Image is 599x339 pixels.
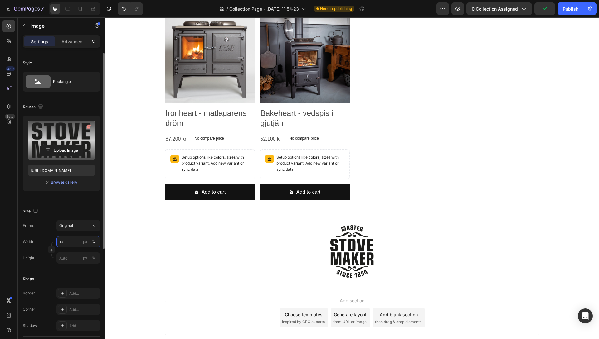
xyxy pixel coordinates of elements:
[96,170,120,179] div: Add to cart
[23,223,34,228] label: Frame
[472,6,518,12] span: 0 collection assigned
[23,60,32,66] div: Style
[23,307,35,312] div: Corner
[23,103,44,111] div: Source
[23,255,34,261] label: Height
[578,308,593,323] div: Open Intercom Messenger
[558,2,584,15] button: Publish
[23,276,34,282] div: Shape
[81,238,89,246] button: %
[171,150,188,154] span: sync data
[155,117,177,127] div: 52,100 kr
[51,179,77,185] div: Browse gallery
[2,2,46,15] button: 7
[89,119,119,123] p: No compare price
[226,6,228,12] span: /
[90,238,98,246] button: px
[23,207,39,216] div: Size
[76,143,139,154] span: or
[320,6,352,12] span: Need republishing
[155,167,245,183] button: Add to cart
[28,165,95,176] input: https://example.com/image.jpg
[6,66,15,71] div: 450
[275,294,313,300] div: Add blank section
[76,137,144,155] p: Setup options like colors, sizes with product variant.
[31,38,48,45] p: Settings
[105,143,134,148] span: Add new variant
[61,38,83,45] p: Advanced
[232,280,262,286] span: Add section
[184,119,214,123] p: No compare price
[51,179,78,185] button: Browse gallery
[200,143,229,148] span: Add new variant
[105,17,599,339] iframe: Design area
[180,294,217,300] div: Choose templates
[23,323,37,328] div: Shadow
[69,323,99,329] div: Add...
[563,6,578,12] div: Publish
[53,74,91,89] div: Rectangle
[466,2,532,15] button: 0 collection assigned
[60,117,82,127] div: 87,200 kr
[171,137,239,155] p: Setup options like colors, sizes with product variant.
[56,236,100,247] input: px%
[41,5,44,12] p: 7
[23,290,35,296] div: Border
[60,167,150,183] button: Add to cart
[60,90,150,112] h2: Ironheart - matlagarens dröm
[229,294,261,300] div: Generate layout
[118,2,143,15] div: Undo/Redo
[92,239,96,245] div: %
[76,150,94,154] span: sync data
[177,302,220,307] span: inspired by CRO experts
[59,223,73,228] span: Original
[23,239,33,245] label: Width
[155,90,245,112] h2: Bakeheart - vedspis i gjutjärn
[228,302,261,307] span: from URL or image
[270,302,316,307] span: then drag & drop elements
[191,170,215,179] div: Add to cart
[40,145,83,156] button: Upload Image
[83,239,87,245] div: px
[229,6,299,12] span: Collection Page - [DATE] 11:54:23
[30,22,83,30] p: Image
[69,291,99,296] div: Add...
[171,143,234,154] span: or
[69,307,99,313] div: Add...
[222,208,271,261] img: gempages_571471237507712224-820b7644-223f-4d90-9c4f-ca2723ec0851.jpg
[56,220,100,231] button: Original
[46,179,49,186] span: or
[5,114,15,119] div: Beta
